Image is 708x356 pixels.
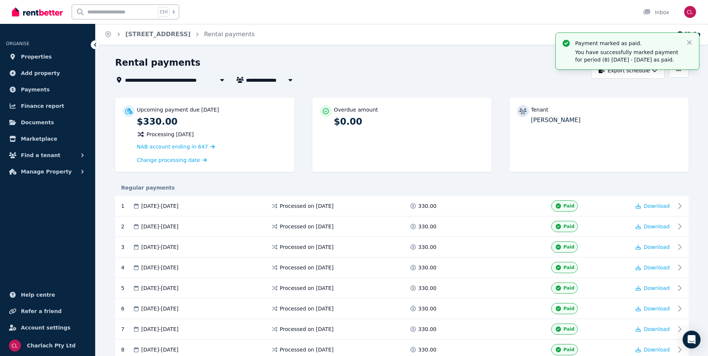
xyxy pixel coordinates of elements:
[636,202,670,210] button: Download
[204,31,255,38] a: Rental payments
[137,156,200,164] span: Change processing date
[6,287,89,302] a: Help centre
[644,285,670,291] span: Download
[21,69,60,78] span: Add property
[636,264,670,271] button: Download
[9,340,21,352] img: Charlach Pty Ltd
[21,134,57,143] span: Marketplace
[636,325,670,333] button: Download
[121,344,132,355] div: 8
[21,102,64,110] span: Finance report
[121,262,132,273] div: 4
[418,264,437,271] span: 330.00
[121,324,132,335] div: 7
[418,284,437,292] span: 330.00
[141,305,179,312] span: [DATE] - [DATE]
[564,224,574,229] span: Paid
[21,52,52,61] span: Properties
[172,9,175,15] span: k
[158,7,169,17] span: Ctrl
[418,325,437,333] span: 330.00
[564,347,574,353] span: Paid
[280,264,334,271] span: Processed on [DATE]
[418,202,437,210] span: 330.00
[684,6,696,18] img: Charlach Pty Ltd
[6,164,89,179] button: Manage Property
[644,224,670,229] span: Download
[137,144,208,150] span: NAB account ending in 647
[418,223,437,230] span: 330.00
[636,243,670,251] button: Download
[121,221,132,232] div: 2
[564,265,574,271] span: Paid
[6,49,89,64] a: Properties
[121,200,132,212] div: 1
[575,40,680,47] p: Payment marked as paid.
[564,244,574,250] span: Paid
[280,243,334,251] span: Processed on [DATE]
[147,131,194,138] span: Processing [DATE]
[141,202,179,210] span: [DATE] - [DATE]
[636,346,670,353] button: Download
[141,284,179,292] span: [DATE] - [DATE]
[141,223,179,230] span: [DATE] - [DATE]
[12,6,63,18] img: RentBetter
[141,243,179,251] span: [DATE] - [DATE]
[575,49,680,63] p: You have successfully marked payment for period (8) [DATE] - [DATE] as paid.
[21,290,55,299] span: Help centre
[564,285,574,291] span: Paid
[418,243,437,251] span: 330.00
[644,203,670,209] span: Download
[115,184,689,191] div: Regular payments
[137,156,207,164] a: Change processing date
[6,41,29,46] span: ORGANISE
[6,99,89,113] a: Finance report
[644,326,670,332] span: Download
[644,265,670,271] span: Download
[644,306,670,312] span: Download
[21,307,62,316] span: Refer a friend
[280,346,334,353] span: Processed on [DATE]
[137,116,287,128] p: $330.00
[115,57,201,69] h1: Rental payments
[6,82,89,97] a: Payments
[27,341,76,350] span: Charlach Pty Ltd
[6,131,89,146] a: Marketplace
[21,323,71,332] span: Account settings
[418,305,437,312] span: 330.00
[280,223,334,230] span: Processed on [DATE]
[141,325,179,333] span: [DATE] - [DATE]
[125,31,191,38] a: [STREET_ADDRESS]
[280,325,334,333] span: Processed on [DATE]
[121,282,132,294] div: 5
[280,202,334,210] span: Processed on [DATE]
[531,106,549,113] p: Tenant
[334,106,378,113] p: Overdue amount
[418,346,437,353] span: 330.00
[6,115,89,130] a: Documents
[643,9,669,16] div: Inbox
[644,347,670,353] span: Download
[334,116,484,128] p: $0.00
[21,85,50,94] span: Payments
[683,331,701,349] div: Open Intercom Messenger
[636,284,670,292] button: Download
[141,346,179,353] span: [DATE] - [DATE]
[6,320,89,335] a: Account settings
[531,116,681,125] p: [PERSON_NAME]
[676,30,701,39] button: Help
[564,306,574,312] span: Paid
[6,66,89,81] a: Add property
[280,305,334,312] span: Processed on [DATE]
[6,304,89,319] a: Refer a friend
[121,241,132,253] div: 3
[564,203,574,209] span: Paid
[636,305,670,312] button: Download
[21,118,54,127] span: Documents
[21,151,60,160] span: Find a tenant
[591,62,665,79] button: Export schedule
[121,303,132,314] div: 6
[141,264,179,271] span: [DATE] - [DATE]
[6,148,89,163] button: Find a tenant
[564,326,574,332] span: Paid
